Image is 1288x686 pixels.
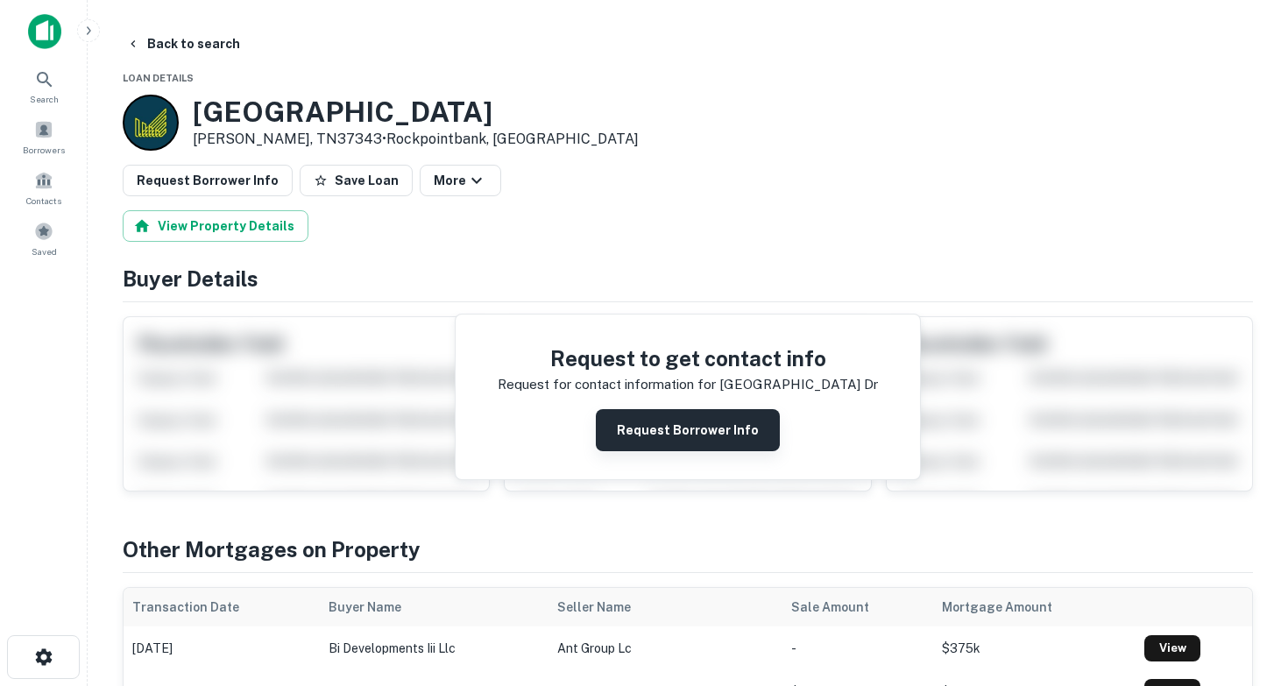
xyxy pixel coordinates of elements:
button: More [420,165,501,196]
h4: Other Mortgages on Property [123,534,1253,565]
h3: [GEOGRAPHIC_DATA] [193,95,639,129]
p: [GEOGRAPHIC_DATA] dr [719,374,878,395]
a: Search [5,62,82,110]
th: Buyer Name [320,588,548,626]
th: Transaction Date [124,588,320,626]
td: [DATE] [124,626,320,670]
button: Save Loan [300,165,413,196]
button: Back to search [119,28,247,60]
a: View [1144,635,1200,661]
a: Rockpointbank, [GEOGRAPHIC_DATA] [386,131,639,147]
p: Request for contact information for [498,374,716,395]
span: Saved [32,244,57,258]
button: Request Borrower Info [596,409,780,451]
a: Contacts [5,164,82,211]
iframe: Chat Widget [1200,546,1288,630]
h4: Buyer Details [123,263,1253,294]
th: Sale Amount [782,588,933,626]
a: Borrowers [5,113,82,160]
button: Request Borrower Info [123,165,293,196]
td: ant group lc [548,626,782,670]
h4: Request to get contact info [498,343,878,374]
td: - [782,626,933,670]
span: Loan Details [123,73,194,83]
th: Mortgage Amount [933,588,1136,626]
p: [PERSON_NAME], TN37343 • [193,129,639,150]
td: $375k [933,626,1136,670]
td: bi developments iii llc [320,626,548,670]
img: capitalize-icon.png [28,14,61,49]
span: Borrowers [23,143,65,157]
a: Saved [5,215,82,262]
span: Search [30,92,59,106]
span: Contacts [26,194,61,208]
th: Seller Name [548,588,782,626]
button: View Property Details [123,210,308,242]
